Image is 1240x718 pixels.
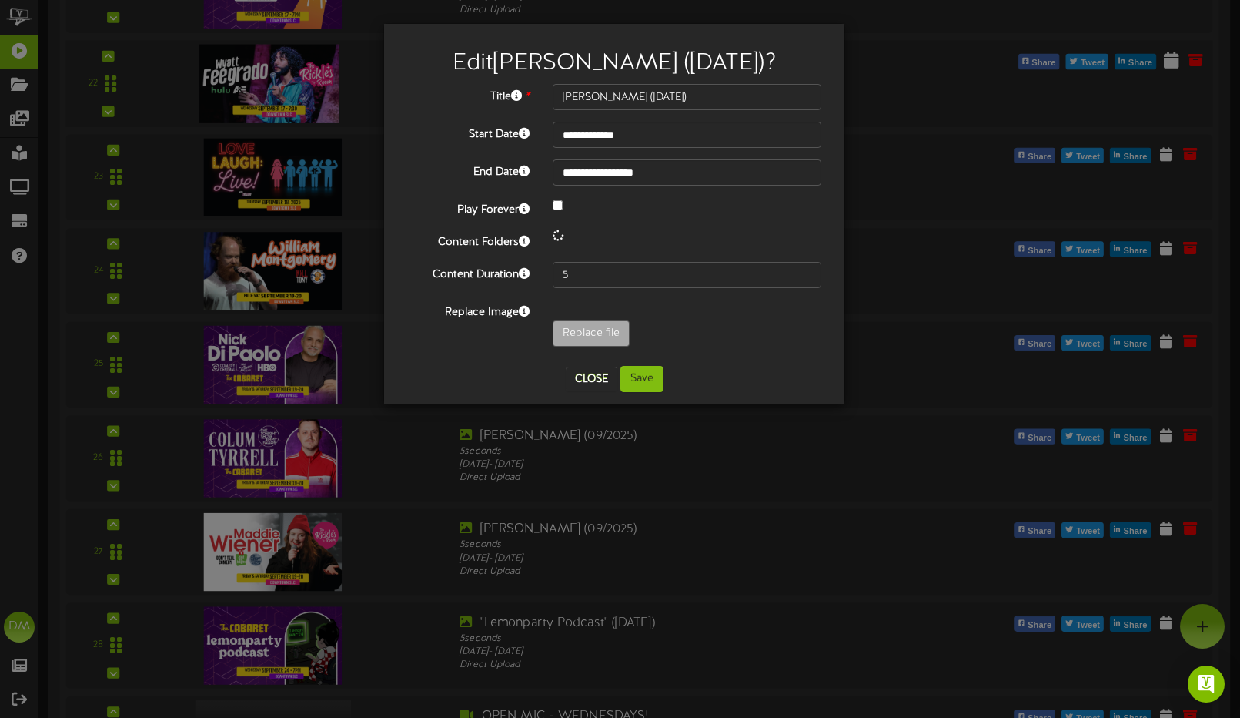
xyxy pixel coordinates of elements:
[396,300,541,320] label: Replace Image
[553,84,821,110] input: Title
[396,84,541,105] label: Title
[396,122,541,143] label: Start Date
[553,262,821,288] input: 15
[620,366,663,392] button: Save
[396,262,541,283] label: Content Duration
[1188,666,1225,703] div: Open Intercom Messenger
[396,230,541,250] label: Content Folders
[566,367,617,391] button: Close
[407,51,821,76] h2: Edit [PERSON_NAME] ([DATE]) ?
[396,197,541,218] label: Play Forever
[396,159,541,180] label: End Date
